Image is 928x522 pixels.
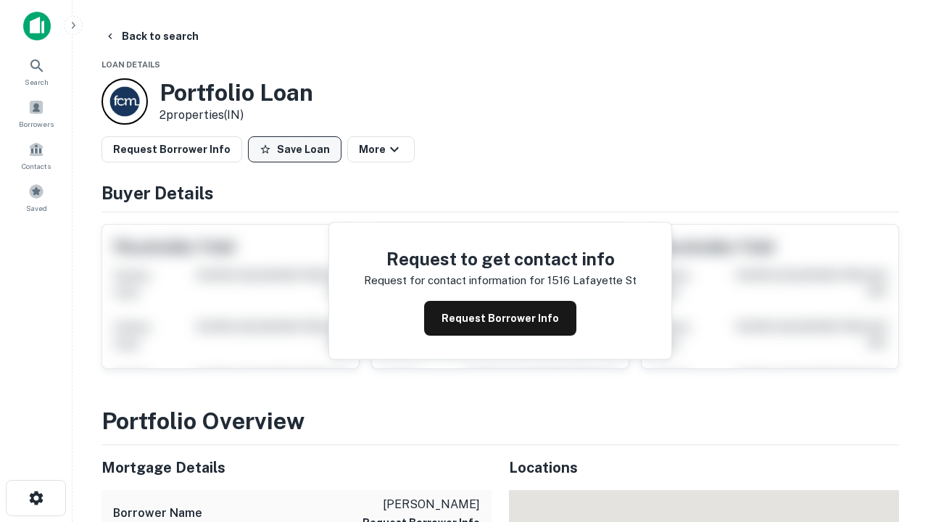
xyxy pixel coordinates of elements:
span: Contacts [22,160,51,172]
span: Loan Details [101,60,160,69]
a: Saved [4,178,68,217]
button: Save Loan [248,136,341,162]
p: [PERSON_NAME] [362,496,480,513]
a: Contacts [4,136,68,175]
iframe: Chat Widget [855,360,928,429]
h5: Mortgage Details [101,457,492,478]
button: Back to search [99,23,204,49]
h4: Request to get contact info [364,246,637,272]
h3: Portfolio Loan [159,79,313,107]
h4: Buyer Details [101,180,899,206]
p: 1516 lafayette st [547,272,637,289]
button: Request Borrower Info [424,301,576,336]
span: Saved [26,202,47,214]
h6: Borrower Name [113,505,202,522]
p: Request for contact information for [364,272,544,289]
h5: Locations [509,457,899,478]
span: Search [25,76,49,88]
img: capitalize-icon.png [23,12,51,41]
a: Borrowers [4,94,68,133]
button: Request Borrower Info [101,136,242,162]
h3: Portfolio Overview [101,404,899,439]
p: 2 properties (IN) [159,107,313,124]
a: Search [4,51,68,91]
button: More [347,136,415,162]
span: Borrowers [19,118,54,130]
